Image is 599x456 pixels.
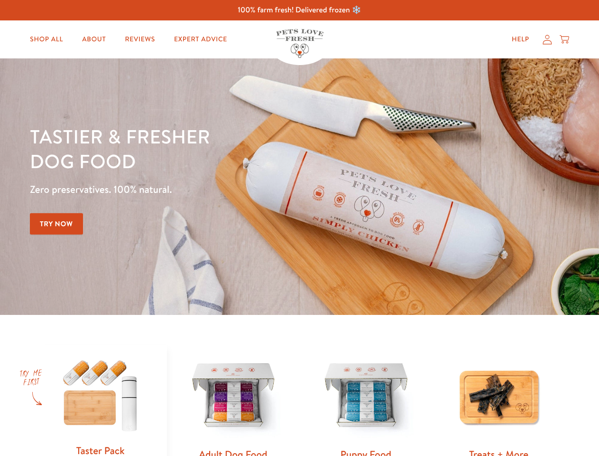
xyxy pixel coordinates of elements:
img: Pets Love Fresh [276,29,323,58]
a: Help [504,30,537,49]
a: Reviews [117,30,162,49]
p: Zero preservatives. 100% natural. [30,181,389,198]
a: Shop All [22,30,71,49]
h1: Tastier & fresher dog food [30,124,389,173]
a: About [74,30,113,49]
a: Expert Advice [166,30,235,49]
a: Try Now [30,213,83,235]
